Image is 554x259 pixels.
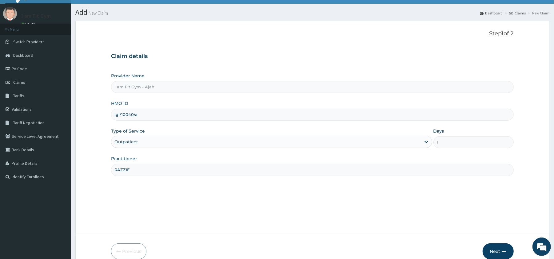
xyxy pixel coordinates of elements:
[13,79,25,85] span: Claims
[526,10,549,16] li: New Claim
[3,7,17,21] img: User Image
[111,164,513,176] input: Enter Name
[22,22,36,26] a: Online
[22,13,51,19] p: I am Fit Gym
[111,100,128,106] label: HMO ID
[101,3,116,18] div: Minimize live chat window
[111,53,513,60] h3: Claim details
[111,128,145,134] label: Type of Service
[87,11,108,15] small: New Claim
[36,77,85,139] span: We're online!
[111,30,513,37] p: Step 1 of 2
[13,39,45,44] span: Switch Providers
[111,156,137,162] label: Practitioner
[111,73,145,79] label: Provider Name
[13,93,24,99] span: Tariffs
[433,128,444,134] label: Days
[13,120,45,126] span: Tariff Negotiation
[480,10,503,16] a: Dashboard
[11,31,25,46] img: d_794563401_company_1708531726252_794563401
[509,10,526,16] a: Claims
[32,34,103,42] div: Chat with us now
[3,168,117,189] textarea: Type your message and hit 'Enter'
[75,8,549,16] h1: Add
[111,109,513,121] input: Enter HMO ID
[13,52,33,58] span: Dashboard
